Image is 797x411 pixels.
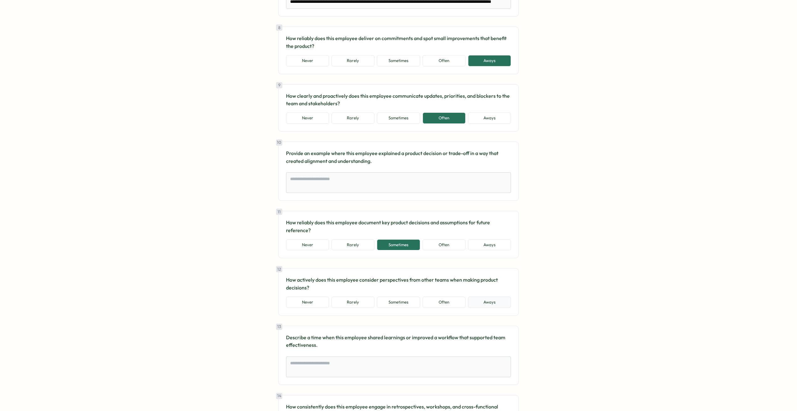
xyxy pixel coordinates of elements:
[468,55,511,66] button: Aways
[423,55,466,66] button: Often
[286,334,511,349] p: Describe a time when this employee shared learnings or improved a workflow that supported team ef...
[276,266,282,272] div: 12
[276,82,282,88] div: 9
[468,112,511,124] button: Aways
[276,324,282,330] div: 13
[286,55,329,66] button: Never
[423,297,466,308] button: Often
[423,112,466,124] button: Often
[468,239,511,251] button: Aways
[331,55,374,66] button: Rarely
[331,297,374,308] button: Rarely
[276,139,282,146] div: 10
[286,239,329,251] button: Never
[377,297,420,308] button: Sometimes
[331,239,374,251] button: Rarely
[286,34,511,50] p: How reliably does this employee deliver on commitments and spot small improvements that benefit t...
[377,55,420,66] button: Sometimes
[331,112,374,124] button: Rarely
[276,24,282,31] div: 8
[276,393,282,399] div: 14
[286,149,511,165] p: Provide an example where this employee explained a product decision or trade-off in a way that cr...
[423,239,466,251] button: Often
[286,112,329,124] button: Never
[286,276,511,292] p: How actively does this employee consider perspectives from other teams when making product decisi...
[276,209,282,215] div: 11
[286,297,329,308] button: Never
[286,219,511,234] p: How reliably does this employee document key product decisions and assumptions for future reference?
[377,112,420,124] button: Sometimes
[377,239,420,251] button: Sometimes
[468,297,511,308] button: Aways
[286,92,511,108] p: How clearly and proactively does this employee communicate updates, priorities, and blockers to t...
